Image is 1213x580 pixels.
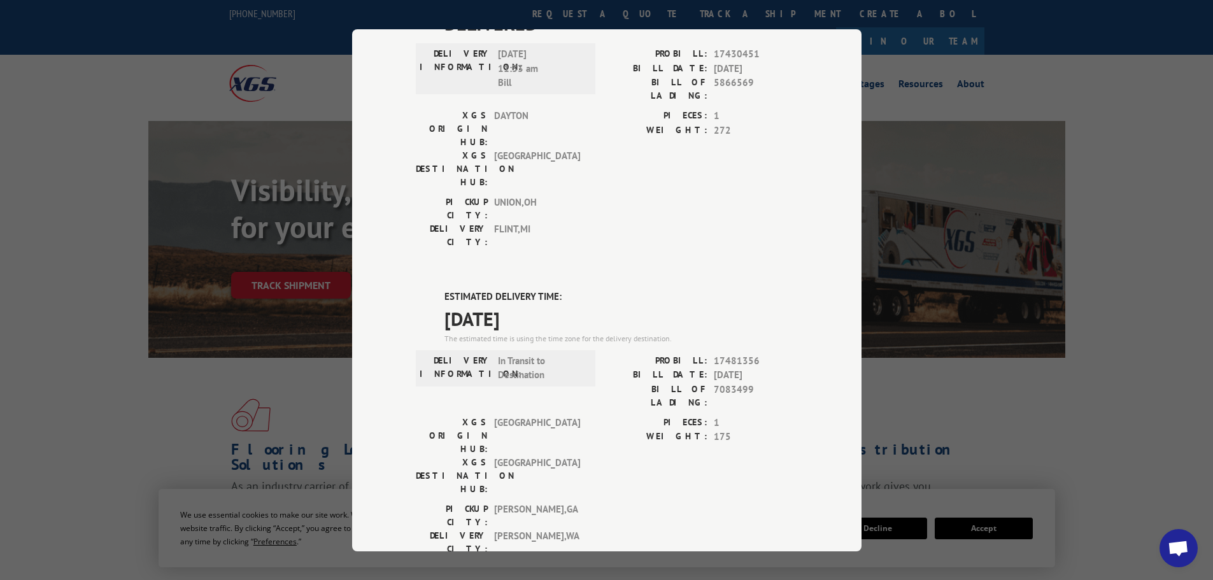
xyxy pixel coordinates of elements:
label: PICKUP CITY: [416,502,488,528]
span: DELIVERED [444,9,798,38]
span: FLINT , MI [494,222,580,249]
span: [GEOGRAPHIC_DATA] [494,415,580,455]
span: [GEOGRAPHIC_DATA] [494,149,580,189]
span: 17430451 [714,47,798,62]
div: Open chat [1160,529,1198,567]
label: BILL OF LADING: [607,76,707,103]
span: [DATE] [714,61,798,76]
span: [GEOGRAPHIC_DATA] [494,455,580,495]
span: In Transit to Destination [498,353,584,382]
label: DELIVERY CITY: [416,528,488,555]
span: 1 [714,109,798,124]
label: DELIVERY INFORMATION: [420,353,492,382]
label: BILL OF LADING: [607,382,707,409]
span: 1 [714,415,798,430]
span: [DATE] [444,304,798,332]
span: 5866569 [714,76,798,103]
label: DELIVERY INFORMATION: [420,47,492,90]
span: 17481356 [714,353,798,368]
div: The estimated time is using the time zone for the delivery destination. [444,332,798,344]
label: ESTIMATED DELIVERY TIME: [444,290,798,304]
label: XGS DESTINATION HUB: [416,455,488,495]
span: [DATE] [714,368,798,383]
label: PROBILL: [607,47,707,62]
label: XGS ORIGIN HUB: [416,415,488,455]
label: BILL DATE: [607,368,707,383]
span: UNION , OH [494,195,580,222]
label: PIECES: [607,415,707,430]
label: PICKUP CITY: [416,195,488,222]
span: DAYTON [494,109,580,149]
label: DELIVERY CITY: [416,222,488,249]
label: BILL DATE: [607,61,707,76]
label: XGS DESTINATION HUB: [416,149,488,189]
label: WEIGHT: [607,430,707,444]
label: XGS ORIGIN HUB: [416,109,488,149]
label: PIECES: [607,109,707,124]
span: 272 [714,123,798,138]
span: [PERSON_NAME] , GA [494,502,580,528]
span: [DATE] 11:33 am Bill [498,47,584,90]
label: PROBILL: [607,353,707,368]
span: [PERSON_NAME] , WA [494,528,580,555]
span: 175 [714,430,798,444]
label: WEIGHT: [607,123,707,138]
span: 7083499 [714,382,798,409]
